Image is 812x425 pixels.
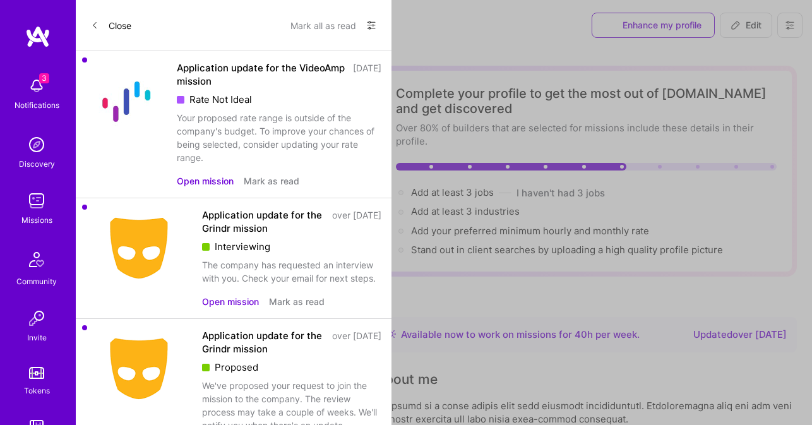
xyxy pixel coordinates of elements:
[202,208,325,235] div: Application update for the Grindr mission
[19,157,55,171] div: Discovery
[27,331,47,344] div: Invite
[202,361,381,374] div: Proposed
[269,295,325,308] button: Mark as read
[39,73,49,83] span: 3
[16,275,57,288] div: Community
[332,208,381,235] div: over [DATE]
[21,244,52,275] img: Community
[21,213,52,227] div: Missions
[177,61,345,88] div: Application update for the VideoAmp mission
[353,61,381,88] div: [DATE]
[202,240,381,253] div: Interviewing
[15,99,59,112] div: Notifications
[29,367,44,379] img: tokens
[24,73,49,99] img: bell
[86,208,192,288] img: Company Logo
[24,132,49,157] img: discovery
[91,15,131,35] button: Close
[202,329,325,356] div: Application update for the Grindr mission
[24,384,50,397] div: Tokens
[202,295,259,308] button: Open mission
[332,329,381,356] div: over [DATE]
[24,188,49,213] img: teamwork
[24,306,49,331] img: Invite
[86,61,167,142] img: Company Logo
[86,329,192,409] img: Company Logo
[25,25,51,48] img: logo
[244,174,299,188] button: Mark as read
[177,111,381,164] div: Your proposed rate range is outside of the company's budget. To improve your chances of being sel...
[177,174,234,188] button: Open mission
[202,258,381,285] div: The company has requested an interview with you. Check your email for next steps.
[290,15,356,35] button: Mark all as read
[177,93,381,106] div: Rate Not Ideal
